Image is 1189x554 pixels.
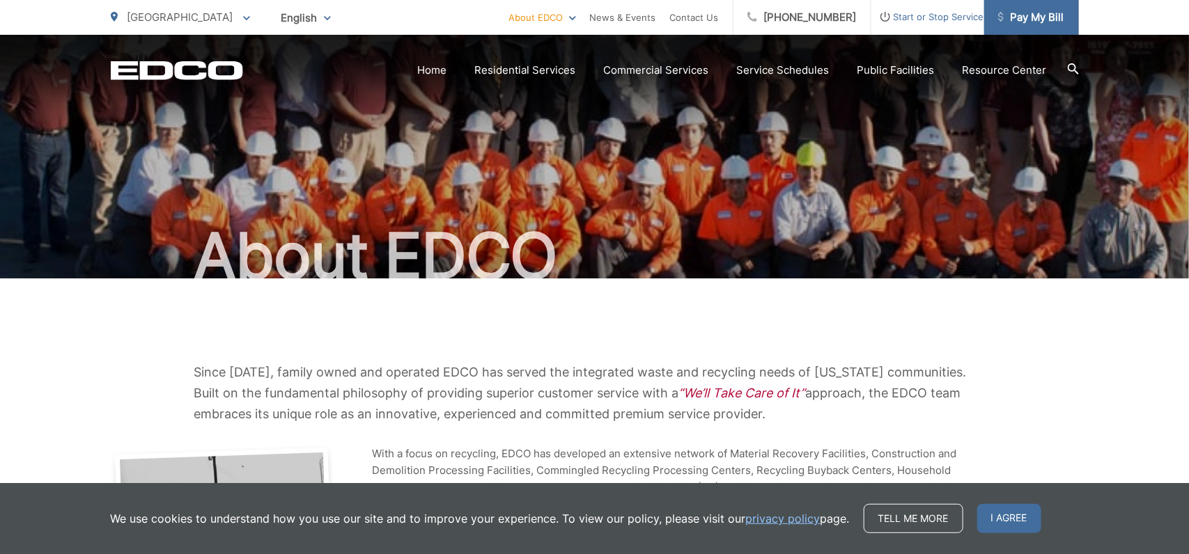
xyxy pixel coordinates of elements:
[679,386,806,400] em: “We’ll Take Care of It”
[111,221,1079,291] h1: About EDCO
[857,62,935,79] a: Public Facilities
[373,445,1007,546] p: With a focus on recycling, EDCO has developed an extensive network of Material Recovery Facilitie...
[271,6,341,30] span: English
[418,62,447,79] a: Home
[670,9,719,26] a: Contact Us
[111,61,243,80] a: EDCD logo. Return to the homepage.
[737,62,830,79] a: Service Schedules
[111,510,850,527] p: We use cookies to understand how you use our site and to improve your experience. To view our pol...
[864,504,963,533] a: Tell me more
[963,62,1047,79] a: Resource Center
[977,504,1041,533] span: I agree
[604,62,709,79] a: Commercial Services
[194,362,995,425] p: Since [DATE], family owned and operated EDCO has served the integrated waste and recycling needs ...
[475,62,576,79] a: Residential Services
[509,9,576,26] a: About EDCO
[746,510,821,527] a: privacy policy
[127,10,233,24] span: [GEOGRAPHIC_DATA]
[998,9,1064,26] span: Pay My Bill
[590,9,656,26] a: News & Events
